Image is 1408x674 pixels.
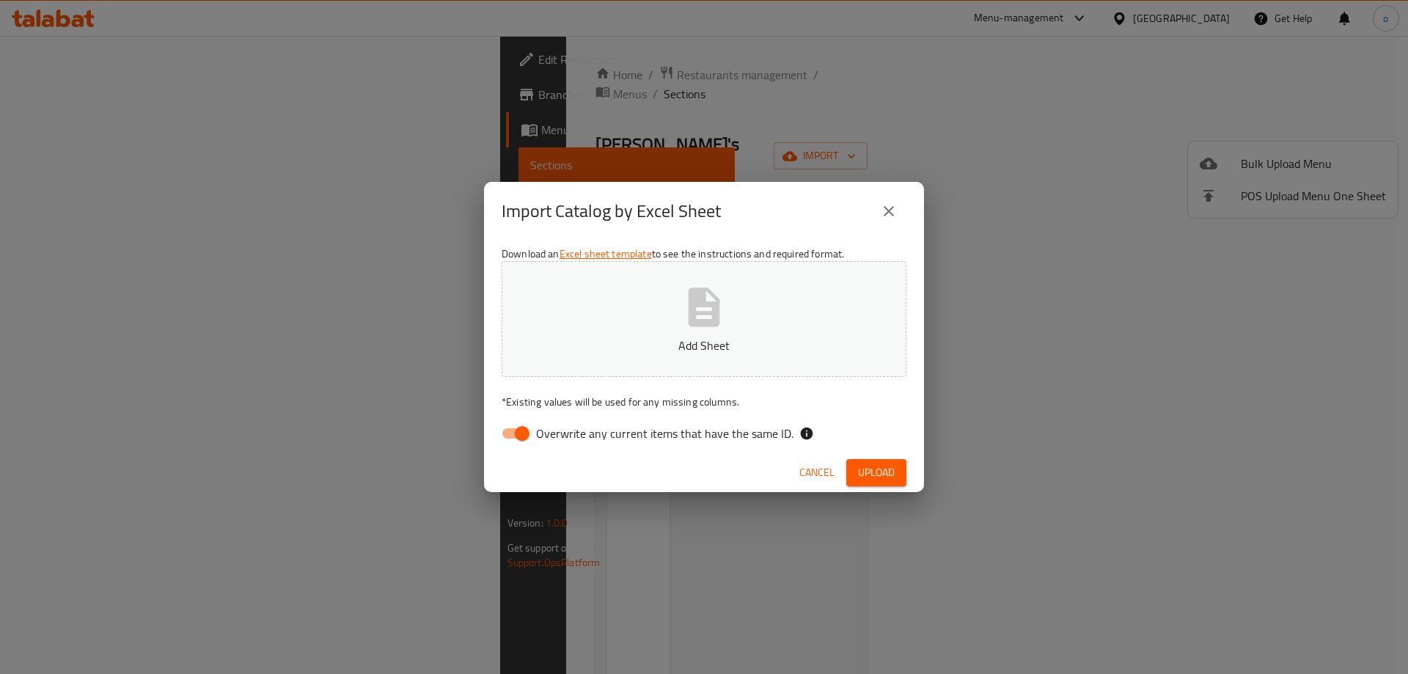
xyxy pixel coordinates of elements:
span: Overwrite any current items that have the same ID. [536,425,793,442]
button: Add Sheet [502,261,906,377]
button: Upload [846,459,906,486]
span: Cancel [799,464,835,482]
p: Add Sheet [524,337,884,354]
button: close [871,194,906,229]
svg: If the overwrite option isn't selected, then the items that match an existing ID will be ignored ... [799,426,814,441]
h2: Import Catalog by Excel Sheet [502,199,721,223]
button: Cancel [793,459,840,486]
div: Download an to see the instructions and required format. [484,241,924,453]
a: Excel sheet template [560,244,652,263]
span: Upload [858,464,895,482]
p: Existing values will be used for any missing columns. [502,395,906,409]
